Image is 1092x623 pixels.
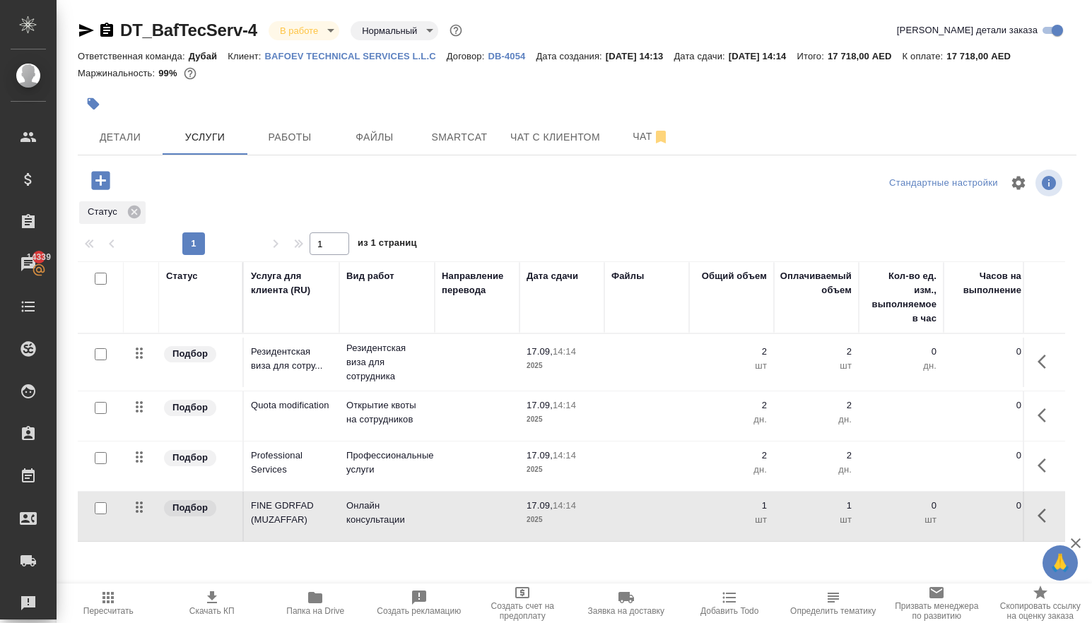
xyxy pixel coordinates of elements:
[536,51,605,61] p: Дата создания:
[78,51,189,61] p: Ответственная команда:
[86,129,154,146] span: Детали
[702,269,767,283] div: Общий объем
[1035,170,1065,196] span: Посмотреть информацию
[951,269,1021,297] div: Часов на выполнение
[158,68,180,78] p: 99%
[527,513,597,527] p: 2025
[358,25,421,37] button: Нормальный
[251,499,332,527] p: FINE GDRFAD (MUZAFFAR)
[189,606,235,616] span: Скачать КП
[172,347,208,361] p: Подбор
[346,269,394,283] div: Вид работ
[611,269,644,283] div: Файлы
[781,359,852,373] p: шт
[171,129,239,146] span: Услуги
[781,345,852,359] p: 2
[510,129,600,146] span: Чат с клиентом
[696,413,767,427] p: дн.
[790,606,876,616] span: Определить тематику
[265,51,447,61] p: BAFOEV TECHNICAL SERVICES L.L.C
[696,359,767,373] p: шт
[79,201,146,224] div: Статус
[166,269,198,283] div: Статус
[251,449,332,477] p: Professional Services
[885,583,989,623] button: Призвать менеджера по развитию
[527,413,597,427] p: 2025
[442,269,512,297] div: Направление перевода
[696,449,767,463] p: 2
[553,500,576,511] p: 14:14
[553,400,576,410] p: 14:14
[251,398,332,413] p: Quota modification
[781,463,852,477] p: дн.
[828,51,903,61] p: 17 718,00 AED
[781,513,852,527] p: шт
[700,606,758,616] span: Добавить Todo
[617,128,685,146] span: Чат
[696,463,767,477] p: дн.
[1029,345,1063,379] button: Показать кнопки
[1002,166,1035,200] span: Настроить таблицу
[1029,449,1063,482] button: Показать кнопки
[346,449,428,477] p: Профессиональные услуги
[286,606,344,616] span: Папка на Drive
[189,51,228,61] p: Дубай
[78,22,95,39] button: Скопировать ссылку для ЯМессенджера
[780,269,852,297] div: Оплачиваемый объем
[527,346,553,357] p: 17.09,
[78,68,158,78] p: Маржинальность:
[782,583,886,623] button: Определить тематику
[256,129,324,146] span: Работы
[120,20,257,40] a: DT_BafTecServ-4
[160,583,264,623] button: Скачать КП
[729,51,797,61] p: [DATE] 14:14
[78,88,109,119] button: Добавить тэг
[341,129,409,146] span: Файлы
[696,513,767,527] p: шт
[696,499,767,513] p: 1
[553,450,576,461] p: 14:14
[781,413,852,427] p: дн.
[4,247,53,282] a: 14339
[696,345,767,359] p: 2
[781,499,852,513] p: 1
[488,51,536,61] p: DB-4054
[228,51,264,61] p: Клиент:
[1048,548,1072,578] span: 🙏
[588,606,664,616] span: Заявка на доставку
[447,51,488,61] p: Договор:
[527,269,578,283] div: Дата сдачи
[358,235,417,255] span: из 1 страниц
[893,601,980,621] span: Призвать менеджера по развитию
[527,450,553,461] p: 17.09,
[425,129,493,146] span: Smartcat
[276,25,322,37] button: В работе
[652,129,669,146] svg: Отписаться
[346,499,428,527] p: Онлайн консультации
[866,269,937,326] div: Кол-во ед. изм., выполняемое в час
[944,338,1028,387] td: 0
[866,499,937,513] p: 0
[944,492,1028,541] td: 0
[944,441,1028,491] td: 0
[886,172,1002,194] div: split button
[172,451,208,465] p: Подбор
[866,513,937,527] p: шт
[471,583,575,623] button: Создать счет на предоплату
[488,49,536,61] a: DB-4054
[377,606,461,616] span: Создать рекламацию
[269,21,339,40] div: В работе
[527,463,597,477] p: 2025
[527,359,597,373] p: 2025
[83,606,134,616] span: Пересчитать
[351,21,438,40] div: В работе
[797,51,827,61] p: Итого:
[251,345,332,373] p: Резидентская виза для сотру...
[674,51,728,61] p: Дата сдачи:
[447,21,465,40] button: Доп статусы указывают на важность/срочность заказа
[1029,499,1063,533] button: Показать кнопки
[18,250,59,264] span: 14339
[781,449,852,463] p: 2
[866,359,937,373] p: дн.
[265,49,447,61] a: BAFOEV TECHNICAL SERVICES L.L.C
